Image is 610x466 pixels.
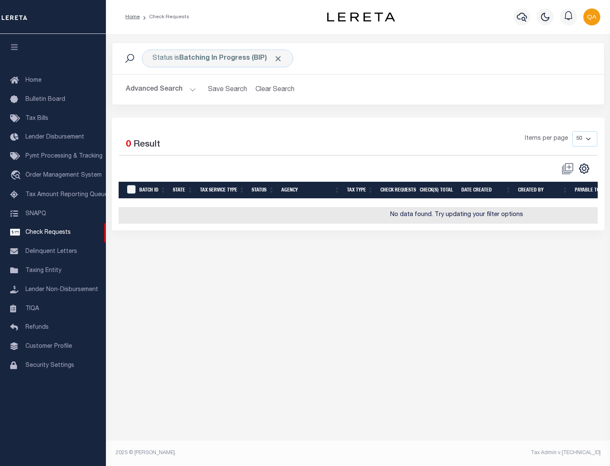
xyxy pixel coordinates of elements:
label: Result [133,138,160,152]
span: Delinquent Letters [25,249,77,255]
span: Lender Non-Disbursement [25,287,98,293]
span: Home [25,78,42,83]
span: Order Management System [25,172,102,178]
th: Tax Service Type: activate to sort column ascending [197,182,248,199]
span: Bulletin Board [25,97,65,103]
span: Security Settings [25,363,74,369]
span: TIQA [25,305,39,311]
span: SNAPQ [25,211,46,216]
button: Advanced Search [126,81,196,98]
div: Tax Admin v.[TECHNICAL_ID] [364,449,601,457]
span: Pymt Processing & Tracking [25,153,103,159]
i: travel_explore [10,170,24,181]
th: Check Requests [377,182,416,199]
span: Items per page [525,134,568,144]
button: Save Search [203,81,252,98]
div: 2025 © [PERSON_NAME]. [109,449,358,457]
span: Tax Amount Reporting Queue [25,192,108,198]
span: Lender Disbursement [25,134,84,140]
span: 0 [126,140,131,149]
span: Refunds [25,325,49,330]
span: Taxing Entity [25,268,61,274]
button: Clear Search [252,81,298,98]
span: Check Requests [25,230,71,236]
th: Date Created: activate to sort column ascending [458,182,515,199]
th: Batch Id: activate to sort column ascending [136,182,169,199]
span: Tax Bills [25,116,48,122]
li: Check Requests [140,13,189,21]
th: Created By: activate to sort column ascending [515,182,571,199]
img: logo-dark.svg [327,12,395,22]
div: Status is [142,50,293,67]
span: Click to Remove [274,54,283,63]
a: Home [125,14,140,19]
th: Status: activate to sort column ascending [248,182,278,199]
th: State: activate to sort column ascending [169,182,197,199]
th: Agency: activate to sort column ascending [278,182,344,199]
th: Tax Type: activate to sort column ascending [344,182,377,199]
th: Check(s) Total [416,182,458,199]
img: svg+xml;base64,PHN2ZyB4bWxucz0iaHR0cDovL3d3dy53My5vcmcvMjAwMC9zdmciIHBvaW50ZXItZXZlbnRzPSJub25lIi... [583,8,600,25]
b: Batching In Progress (BIP) [179,55,283,62]
span: Customer Profile [25,344,72,349]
